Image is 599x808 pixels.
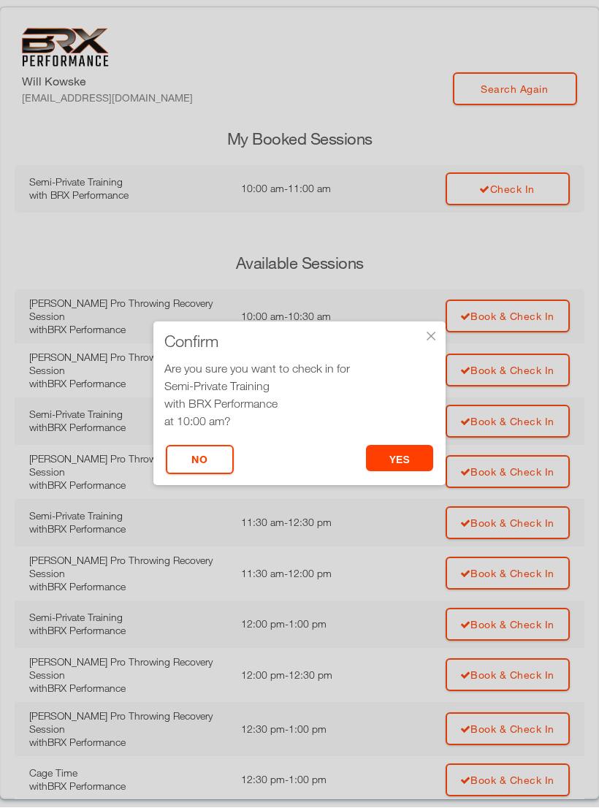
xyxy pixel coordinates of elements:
div: Semi-Private Training [164,378,435,395]
span: Confirm [164,335,218,349]
div: with BRX Performance [164,395,435,413]
button: No [166,446,234,475]
div: × [424,329,438,344]
button: yes [366,446,434,472]
div: Are you sure you want to check in for at 10:00 am? [164,360,435,430]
